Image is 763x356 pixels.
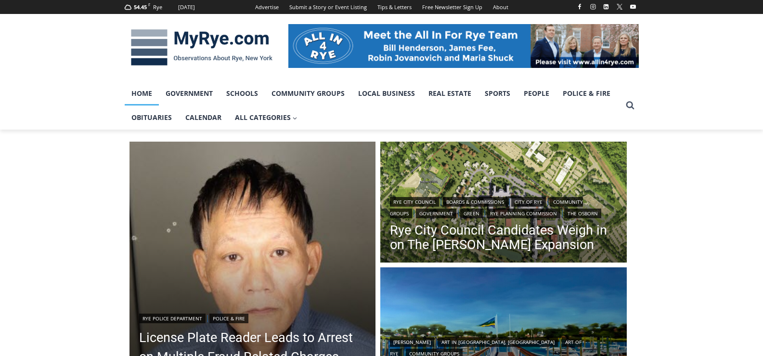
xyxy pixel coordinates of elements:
[564,209,601,218] a: The Osborn
[179,105,228,130] a: Calendar
[125,81,159,105] a: Home
[390,223,617,252] a: Rye City Council Candidates Weigh in on The [PERSON_NAME] Expansion
[125,105,179,130] a: Obituaries
[220,81,265,105] a: Schools
[139,314,206,323] a: Rye Police Department
[228,105,304,130] a: All Categories
[627,1,639,13] a: YouTube
[478,81,517,105] a: Sports
[621,97,639,114] button: View Search Form
[443,197,507,207] a: Boards & Commissions
[422,81,478,105] a: Real Estate
[351,81,422,105] a: Local Business
[614,1,625,13] a: X
[511,197,546,207] a: City of Rye
[288,24,639,67] img: All in for Rye
[125,23,279,73] img: MyRye.com
[390,197,439,207] a: Rye City Council
[556,81,617,105] a: Police & Fire
[380,142,627,265] a: Read More Rye City Council Candidates Weigh in on The Osborn Expansion
[235,112,297,123] span: All Categories
[574,1,585,13] a: Facebook
[600,1,612,13] a: Linkedin
[139,312,366,323] div: |
[438,337,558,347] a: Art in [GEOGRAPHIC_DATA], [GEOGRAPHIC_DATA]
[380,142,627,265] img: (PHOTO: Illustrative plan of The Osborn's proposed site plan from the July 10, 2025 planning comm...
[587,1,599,13] a: Instagram
[153,3,162,12] div: Rye
[460,209,483,218] a: Green
[487,209,560,218] a: Rye Planning Commission
[148,2,150,7] span: F
[209,314,248,323] a: Police & Fire
[265,81,351,105] a: Community Groups
[134,3,147,11] span: 54.45
[159,81,220,105] a: Government
[390,337,434,347] a: [PERSON_NAME]
[390,195,617,218] div: | | | | | | |
[416,209,456,218] a: Government
[178,3,195,12] div: [DATE]
[517,81,556,105] a: People
[125,81,621,130] nav: Primary Navigation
